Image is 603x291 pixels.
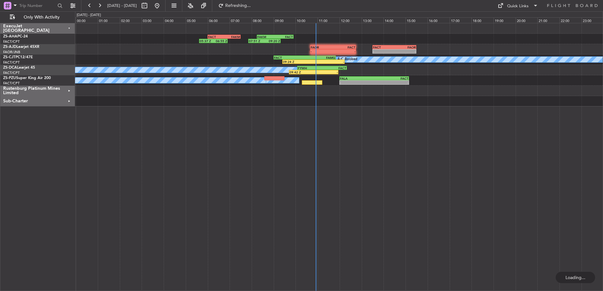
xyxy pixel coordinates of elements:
div: 17:00 [450,17,472,23]
div: - [374,81,409,84]
div: Loading... [556,272,595,283]
span: ZS-AHA [3,35,17,38]
input: Trip Number [19,1,56,10]
div: 05:37 Z [200,39,214,43]
div: 03:00 [142,17,164,23]
div: - [373,49,395,53]
div: 07:51 Z [249,39,265,43]
div: 15:00 [406,17,428,23]
span: [DATE] - [DATE] [107,3,137,9]
div: 13:00 [362,17,384,23]
a: FACT/CPT [3,60,20,65]
div: 04:00 [164,17,186,23]
div: FAKM [224,35,240,39]
div: FALA [340,77,374,80]
div: 20:00 [516,17,538,23]
div: FYWH [298,66,322,70]
div: - [313,60,344,64]
div: 05:00 [186,17,208,23]
div: 14:00 [383,17,406,23]
div: 11:00 [318,17,340,23]
span: Only With Activity [16,15,67,20]
div: 06:55 Z [213,39,227,43]
div: FACT [373,45,395,49]
div: [DATE] - [DATE] [77,13,101,18]
div: A/C Booked [337,55,357,64]
div: FAOR [311,45,333,49]
div: 09:24 Z [283,60,313,64]
div: FAKM [257,35,275,39]
div: FACT [333,45,355,49]
a: FACT/CPT [3,81,20,86]
div: 06:00 [208,17,230,23]
div: FACT [374,77,409,80]
div: FAMG [305,56,335,60]
div: 09:20 Z [264,39,280,43]
div: 00:00 [76,17,98,23]
span: Refreshing... [225,3,251,8]
div: 19:00 [494,17,516,23]
a: ZS-DCALearjet 45 [3,66,35,70]
a: FACT/CPT [3,71,20,75]
div: 02:00 [120,17,142,23]
span: ZS-DCA [3,66,17,70]
div: - [340,81,374,84]
div: FACT [322,66,346,70]
a: ZS-CJTPC12/47E [3,55,33,59]
button: Quick Links [495,1,541,11]
div: 08:00 [252,17,274,23]
div: - [333,49,355,53]
a: ZS-PZUSuper King Air 200 [3,76,51,80]
div: 12:00 [340,17,362,23]
div: - [313,70,338,74]
div: 07:00 [230,17,252,23]
span: ZS-CJT [3,55,15,59]
div: FACT [208,35,224,39]
div: 10:00 [296,17,318,23]
div: 22:00 [559,17,582,23]
button: Refreshing... [215,1,253,11]
div: FAOR [394,45,416,49]
div: Quick Links [507,3,529,9]
div: 21:00 [537,17,559,23]
a: ZS-AJDLearjet 45XR [3,45,39,49]
div: 18:00 [471,17,494,23]
span: ZS-PZU [3,76,16,80]
span: ZS-AJD [3,45,16,49]
div: 16:00 [428,17,450,23]
div: FACT [275,35,293,39]
div: 09:42 Z [290,70,314,74]
a: ZS-AHAPC-24 [3,35,28,38]
a: FAOR/JNB [3,50,20,54]
div: 09:00 [274,17,296,23]
button: Only With Activity [7,12,68,22]
div: FACT [274,56,305,60]
a: FACT/CPT [3,39,20,44]
div: - [394,49,416,53]
div: - [311,49,333,53]
div: 01:00 [98,17,120,23]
